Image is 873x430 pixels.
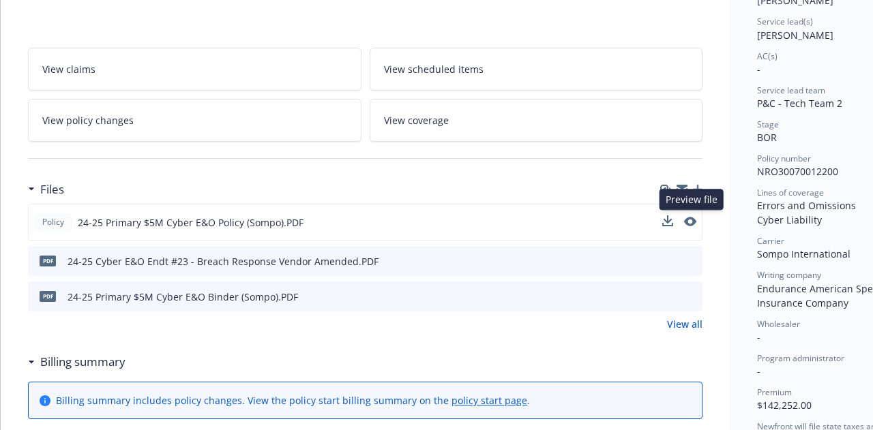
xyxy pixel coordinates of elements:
div: 24-25 Cyber E&O Endt #23 - Breach Response Vendor Amended.PDF [68,254,379,268]
a: policy start page [452,394,527,407]
span: Policy [40,216,67,228]
a: View scheduled items [370,48,703,91]
span: P&C - Tech Team 2 [757,97,842,110]
span: NRO30070012200 [757,165,838,178]
span: [PERSON_NAME] [757,29,833,42]
a: View all [667,317,702,331]
button: preview file [684,217,696,226]
button: download file [662,215,673,226]
button: download file [662,215,673,230]
span: $142,252.00 [757,399,812,412]
span: Service lead(s) [757,16,813,27]
span: Lines of coverage [757,187,824,198]
span: View policy changes [42,113,134,127]
span: PDF [40,256,56,266]
div: Files [28,181,64,198]
span: Service lead team [757,85,825,96]
button: download file [663,290,674,304]
span: Program administrator [757,352,844,364]
button: preview file [685,290,697,304]
div: Billing summary [28,353,125,371]
div: 24-25 Primary $5M Cyber E&O Binder (Sompo).PDF [68,290,298,304]
span: - [757,365,760,378]
button: preview file [684,215,696,230]
span: BOR [757,131,777,144]
span: View scheduled items [384,62,484,76]
span: Wholesaler [757,318,800,330]
span: AC(s) [757,50,778,62]
a: View coverage [370,99,703,142]
h3: Files [40,181,64,198]
span: - [757,63,760,76]
button: download file [663,254,674,268]
button: preview file [685,254,697,268]
span: PDF [40,291,56,301]
span: View coverage [384,113,449,127]
span: Policy number [757,153,811,164]
span: Sompo International [757,247,850,260]
h3: Billing summary [40,353,125,371]
span: Premium [757,386,792,398]
span: Carrier [757,235,784,247]
div: Preview file [660,189,724,210]
span: View claims [42,62,95,76]
span: 24-25 Primary $5M Cyber E&O Policy (Sompo).PDF [78,215,304,230]
a: View claims [28,48,361,91]
div: Billing summary includes policy changes. View the policy start billing summary on the . [56,393,530,408]
span: Writing company [757,269,821,281]
span: Stage [757,119,779,130]
a: View policy changes [28,99,361,142]
span: - [757,331,760,343]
